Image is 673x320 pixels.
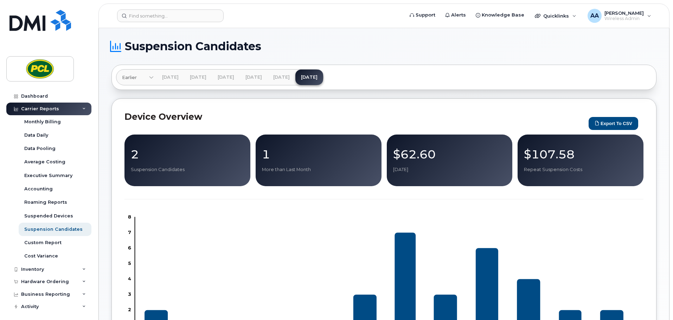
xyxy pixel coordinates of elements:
[131,166,244,173] p: Suspension Candidates
[128,260,131,266] tspan: 5
[524,148,637,161] p: $107.58
[240,70,268,85] a: [DATE]
[393,148,506,161] p: $62.60
[524,166,637,173] p: Repeat Suspension Costs
[295,70,323,85] a: [DATE]
[262,148,375,161] p: 1
[131,148,244,161] p: 2
[128,291,131,297] tspan: 3
[184,70,212,85] a: [DATE]
[393,166,506,173] p: [DATE]
[589,117,638,130] button: Export to CSV
[116,70,154,85] a: Earlier
[122,74,137,81] span: Earlier
[156,70,184,85] a: [DATE]
[268,70,295,85] a: [DATE]
[212,70,240,85] a: [DATE]
[128,214,131,220] tspan: 8
[125,41,261,52] span: Suspension Candidates
[128,229,131,235] tspan: 7
[128,245,131,250] tspan: 6
[262,166,375,173] p: More than Last Month
[124,111,585,122] h2: Device Overview
[128,276,131,281] tspan: 4
[128,307,131,313] tspan: 2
